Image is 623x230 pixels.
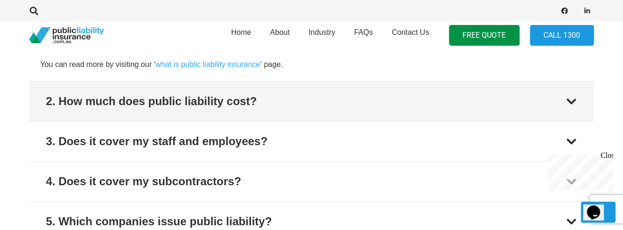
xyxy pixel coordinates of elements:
[4,4,65,68] div: Chat live with an agent now!Close
[155,60,260,68] a: what is public liability insurance
[558,4,572,17] a: Facebook
[46,133,268,150] div: 3. Does it cover my staff and employees?
[231,28,251,36] span: Home
[25,7,44,15] a: Search
[270,28,290,36] span: About
[40,59,583,70] p: You can read more by visiting our ‘ ‘ page.
[530,25,594,46] a: Call 1300
[29,162,594,201] button: 4. Does it cover my subcontractors?
[222,18,261,52] a: Home
[46,213,272,230] div: 5. Which companies issue public liability?
[392,28,429,36] span: Contact Us
[345,18,382,52] a: FAQs
[46,173,242,190] div: 4. Does it cover my subcontractors?
[583,192,614,221] iframe: chat widget
[449,25,520,46] a: FREE QUOTE
[581,202,616,223] a: Back to top
[382,18,438,52] a: Contact Us
[545,151,614,191] iframe: chat widget
[299,18,345,52] a: Industry
[261,18,299,52] a: About
[29,82,594,121] button: 2. How much does public liability cost?
[308,28,335,36] span: Industry
[29,27,104,44] a: pli_logotransparent
[46,93,257,110] div: 2. How much does public liability cost?
[29,122,594,161] button: 3. Does it cover my staff and employees?
[354,28,373,36] span: FAQs
[581,4,594,17] a: LinkedIn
